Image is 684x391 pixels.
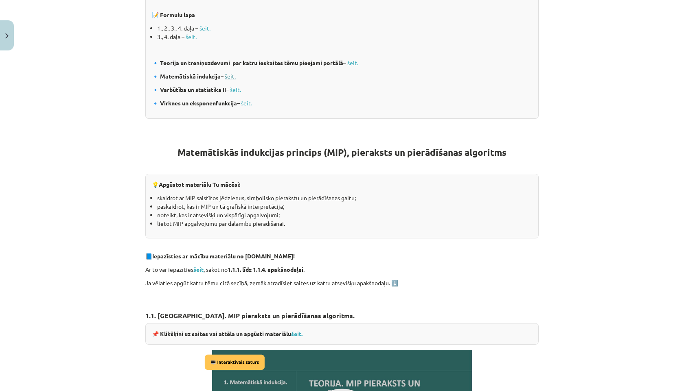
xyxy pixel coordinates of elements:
strong: Matemātiskās indukcijas princips (MIP), pieraksts un pierādīšanas algoritms [178,146,506,158]
b: 🔹 Virknes un eksponenfunkcija [152,99,237,107]
b: Apgūstot materiālu Tu mācēsi: [159,181,240,188]
p: – [152,99,532,107]
a: šeit. [241,99,252,107]
strong: Iepazīsties ar mācību materiālu no [DOMAIN_NAME]! [152,252,295,260]
strong: 1.1.1. līdz 1.1.4. apakšnodaļai [228,266,303,273]
strong: 1.1. [GEOGRAPHIC_DATA]. MIP pieraksts un pierādīšanas algoritms. [145,311,355,320]
p: Ar to var iepazīties , sākot no . [145,265,539,274]
li: paskaidrot, kas ir MIP un tā grafiskā interpretācija; [157,202,532,211]
b: 🔹 Teorija un treniņuzdevumi par katru ieskaites tēmu pieejami portālā [152,59,343,66]
a: šeit [193,266,204,273]
li: noteikt, kas ir atsevišķi un vispārīgi apgalvojumi; [157,211,532,219]
p: 💡 [152,180,532,189]
a: šeit. [199,24,210,32]
li: 3., 4. daļa – [157,33,532,41]
strong: 📌 Klikšķini uz saites vai attēla un apgūsti materiālu [152,330,303,337]
p: 📘 [145,252,539,260]
p: – [152,85,532,94]
b: 📝 Formulu lapa [152,11,195,18]
li: skaidrot ar MIP saistītos jēdzienus, simbolisko pierakstu un pierādīšanas gaitu; [157,194,532,202]
img: icon-close-lesson-0947bae3869378f0d4975bcd49f059093ad1ed9edebbc8119c70593378902aed.svg [5,33,9,39]
a: šeit. [291,330,303,337]
a: šeit. [230,86,241,93]
li: 1., 2., 3., 4. daļa – [157,24,532,33]
p: Ja vēlaties apgūt katru tēmu citā secībā, zemāk atradīsiet saites uz katru atsevišķu apakšnodaļu. ⬇️ [145,279,539,287]
a: šeit. [186,33,197,40]
b: 🔹 Varbūtība un statistika II [152,86,226,93]
p: – [152,72,532,81]
a: šeit. [225,72,236,80]
a: šeit. [347,59,358,66]
li: lietot MIP apgalvojumu par dalāmību pierādīšanai. [157,219,532,228]
p: – [152,59,532,67]
b: 🔹 Matemātiskā indukcija [152,72,221,80]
